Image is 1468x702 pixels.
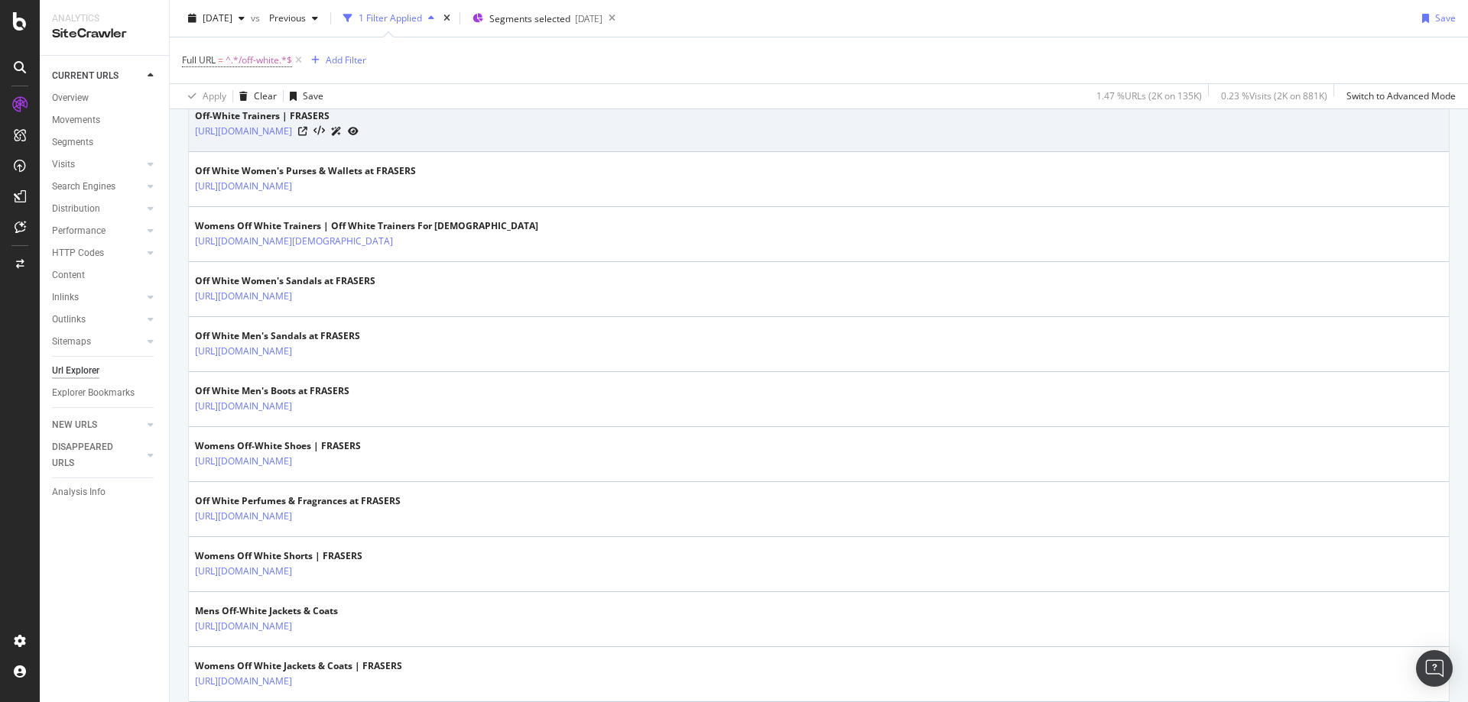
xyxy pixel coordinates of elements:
[575,12,602,25] div: [DATE]
[195,439,361,453] div: Womens Off-White Shoes | FRASERS
[52,157,75,173] div: Visits
[52,267,85,283] div: Content
[195,674,292,689] a: [URL][DOMAIN_NAME]
[52,68,119,84] div: CURRENT URLS
[195,604,359,618] div: Mens Off-White Jackets & Coats
[195,109,359,123] div: Off-White Trainers | FRASERS
[195,179,292,194] a: [URL][DOMAIN_NAME]
[466,6,602,31] button: Segments selected[DATE]
[182,84,226,108] button: Apply
[331,123,342,139] a: AI Url Details
[52,484,158,500] a: Analysis Info
[359,11,422,24] div: 1 Filter Applied
[52,439,129,471] div: DISAPPEARED URLS
[52,312,143,328] a: Outlinks
[182,53,216,66] span: Full URL
[52,245,104,261] div: HTTP Codes
[195,344,292,359] a: [URL][DOMAIN_NAME]
[195,219,538,233] div: Womens Off White Trainers | Off White Trainers For [DEMOGRAPHIC_DATA]
[52,179,143,195] a: Search Engines
[233,84,277,108] button: Clear
[52,90,158,106] a: Overview
[1340,84,1456,108] button: Switch to Advanced Mode
[195,274,375,288] div: Off White Women's Sandals at FRASERS
[254,89,277,102] div: Clear
[52,25,157,43] div: SiteCrawler
[52,90,89,106] div: Overview
[195,619,292,634] a: [URL][DOMAIN_NAME]
[52,223,143,239] a: Performance
[52,363,158,379] a: Url Explorer
[1346,89,1456,102] div: Switch to Advanced Mode
[348,123,359,139] a: URL Inspection
[195,164,416,178] div: Off White Women's Purses & Wallets at FRASERS
[195,454,292,469] a: [URL][DOMAIN_NAME]
[303,89,323,102] div: Save
[1435,11,1456,24] div: Save
[284,84,323,108] button: Save
[195,399,292,414] a: [URL][DOMAIN_NAME]
[52,179,115,195] div: Search Engines
[226,50,292,71] span: ^.*/off-white.*$
[203,11,232,24] span: 2025 Aug. 16th
[52,12,157,25] div: Analytics
[1416,6,1456,31] button: Save
[313,126,325,137] button: View HTML Source
[1221,89,1327,102] div: 0.23 % Visits ( 2K on 881K )
[52,417,97,433] div: NEW URLS
[305,51,366,70] button: Add Filter
[52,201,100,217] div: Distribution
[440,11,453,26] div: times
[52,290,143,306] a: Inlinks
[195,234,393,249] a: [URL][DOMAIN_NAME][DEMOGRAPHIC_DATA]
[263,6,324,31] button: Previous
[52,157,143,173] a: Visits
[218,53,223,66] span: =
[203,89,226,102] div: Apply
[52,385,158,401] a: Explorer Bookmarks
[52,312,86,328] div: Outlinks
[195,384,359,398] div: Off White Men's Boots at FRASERS
[52,385,135,401] div: Explorer Bookmarks
[337,6,440,31] button: 1 Filter Applied
[195,289,292,304] a: [URL][DOMAIN_NAME]
[52,417,143,433] a: NEW URLS
[52,112,100,128] div: Movements
[52,267,158,283] a: Content
[263,11,306,24] span: Previous
[195,659,402,673] div: Womens Off White Jackets & Coats | FRASERS
[52,134,93,150] div: Segments
[195,549,362,563] div: Womens Off White Shorts | FRASERS
[52,334,91,350] div: Sitemaps
[52,201,143,217] a: Distribution
[52,363,99,379] div: Url Explorer
[1416,650,1453,687] div: Open Intercom Messenger
[1096,89,1202,102] div: 1.47 % URLs ( 2K on 135K )
[489,12,570,25] span: Segments selected
[52,484,106,500] div: Analysis Info
[195,494,401,508] div: Off White Perfumes & Fragrances at FRASERS
[298,127,307,136] a: Visit Online Page
[195,124,292,139] a: [URL][DOMAIN_NAME]
[195,329,360,343] div: Off White Men's Sandals at FRASERS
[52,68,143,84] a: CURRENT URLS
[52,223,106,239] div: Performance
[326,53,366,66] div: Add Filter
[52,112,158,128] a: Movements
[52,245,143,261] a: HTTP Codes
[182,6,251,31] button: [DATE]
[251,11,263,24] span: vs
[52,290,79,306] div: Inlinks
[52,334,143,350] a: Sitemaps
[195,564,292,579] a: [URL][DOMAIN_NAME]
[52,439,143,471] a: DISAPPEARED URLS
[52,134,158,150] a: Segments
[195,509,292,524] a: [URL][DOMAIN_NAME]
